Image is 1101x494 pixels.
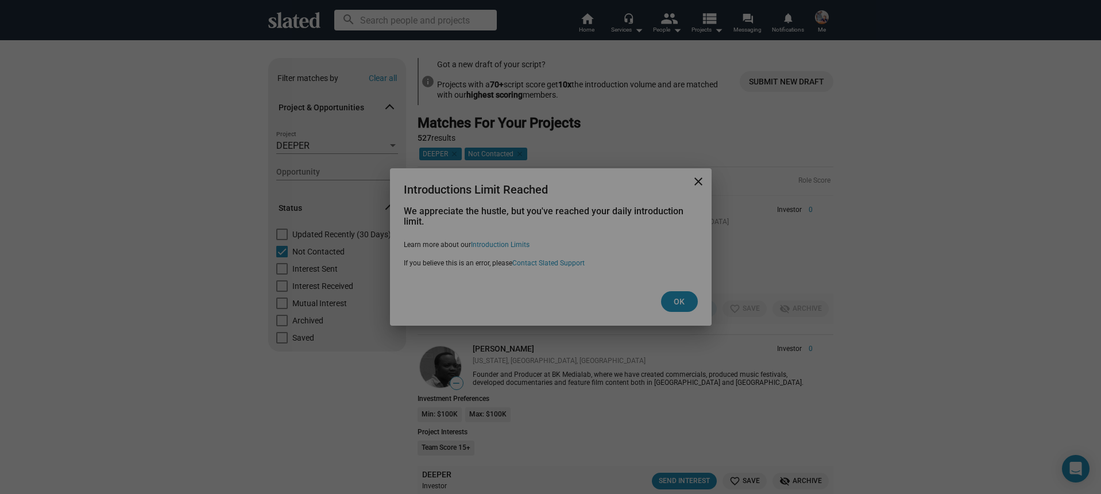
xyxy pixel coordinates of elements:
a: Introduction Limits [471,241,530,249]
div: Introductions Limit Reached [404,182,698,197]
h3: We appreciate the hustle, but you've reached your daily introduction limit. [404,206,698,227]
mat-icon: close [691,175,705,188]
span: Ok [670,291,689,312]
div: Learn more about our [404,241,698,250]
button: Contact Slated Support [512,259,585,268]
div: If you believe this is an error, please [404,259,698,268]
button: Ok [661,291,698,312]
